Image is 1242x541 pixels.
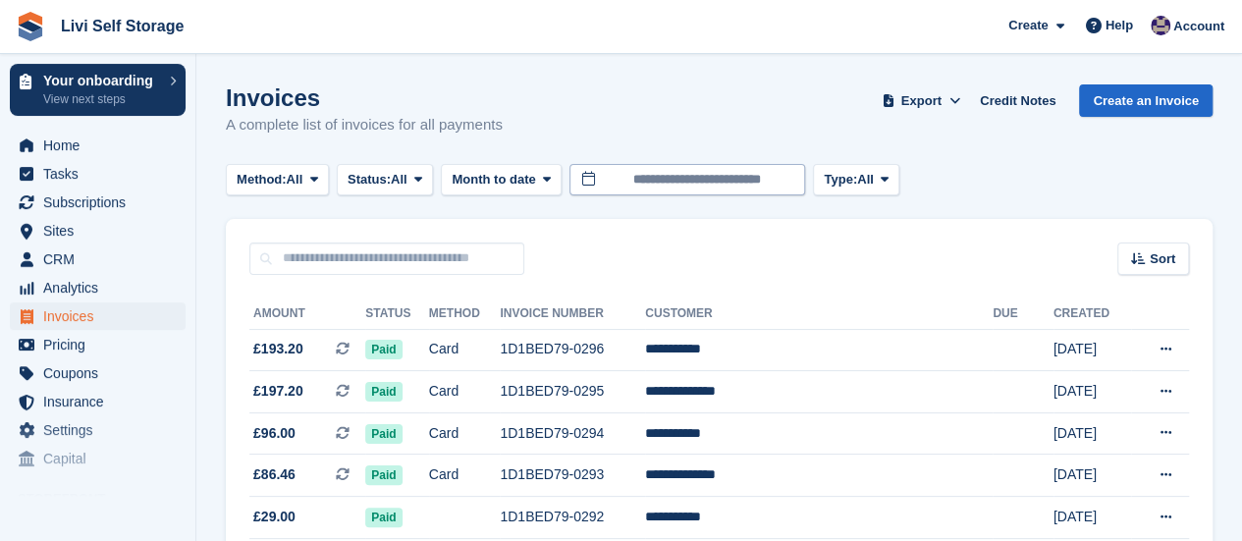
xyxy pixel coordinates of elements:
[348,170,391,189] span: Status:
[500,329,645,371] td: 1D1BED79-0296
[43,189,161,216] span: Subscriptions
[10,331,186,358] a: menu
[253,423,296,444] span: £96.00
[391,170,407,189] span: All
[1173,17,1224,36] span: Account
[901,91,942,111] span: Export
[249,298,365,330] th: Amount
[10,416,186,444] a: menu
[253,464,296,485] span: £86.46
[365,465,402,485] span: Paid
[43,217,161,244] span: Sites
[429,455,501,497] td: Card
[365,424,402,444] span: Paid
[500,497,645,539] td: 1D1BED79-0292
[878,84,964,117] button: Export
[10,359,186,387] a: menu
[10,132,186,159] a: menu
[10,217,186,244] a: menu
[972,84,1063,117] a: Credit Notes
[253,339,303,359] span: £193.20
[226,84,503,111] h1: Invoices
[1053,298,1132,330] th: Created
[237,170,287,189] span: Method:
[337,164,433,196] button: Status: All
[43,160,161,188] span: Tasks
[813,164,899,196] button: Type: All
[43,445,161,472] span: Capital
[10,274,186,301] a: menu
[43,274,161,301] span: Analytics
[500,412,645,455] td: 1D1BED79-0294
[43,302,161,330] span: Invoices
[10,64,186,116] a: Your onboarding View next steps
[43,245,161,273] span: CRM
[857,170,874,189] span: All
[824,170,857,189] span: Type:
[429,298,501,330] th: Method
[429,412,501,455] td: Card
[1053,371,1132,413] td: [DATE]
[10,189,186,216] a: menu
[645,298,993,330] th: Customer
[226,164,329,196] button: Method: All
[10,302,186,330] a: menu
[1053,412,1132,455] td: [DATE]
[16,12,45,41] img: stora-icon-8386f47178a22dfd0bd8f6a31ec36ba5ce8667c1dd55bd0f319d3a0aa187defe.svg
[10,245,186,273] a: menu
[226,114,503,136] p: A complete list of invoices for all payments
[1079,84,1213,117] a: Create an Invoice
[10,160,186,188] a: menu
[993,298,1053,330] th: Due
[365,508,402,527] span: Paid
[10,445,186,472] a: menu
[1053,455,1132,497] td: [DATE]
[429,371,501,413] td: Card
[1106,16,1133,35] span: Help
[43,74,160,87] p: Your onboarding
[1150,249,1175,269] span: Sort
[253,381,303,402] span: £197.20
[43,331,161,358] span: Pricing
[43,90,160,108] p: View next steps
[43,416,161,444] span: Settings
[1053,329,1132,371] td: [DATE]
[365,298,429,330] th: Status
[287,170,303,189] span: All
[500,298,645,330] th: Invoice Number
[429,329,501,371] td: Card
[10,388,186,415] a: menu
[1151,16,1170,35] img: Jim
[500,455,645,497] td: 1D1BED79-0293
[53,10,191,42] a: Livi Self Storage
[18,489,195,509] span: Storefront
[452,170,535,189] span: Month to date
[441,164,562,196] button: Month to date
[365,340,402,359] span: Paid
[1008,16,1048,35] span: Create
[365,382,402,402] span: Paid
[43,359,161,387] span: Coupons
[500,371,645,413] td: 1D1BED79-0295
[43,388,161,415] span: Insurance
[43,132,161,159] span: Home
[1053,497,1132,539] td: [DATE]
[253,507,296,527] span: £29.00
